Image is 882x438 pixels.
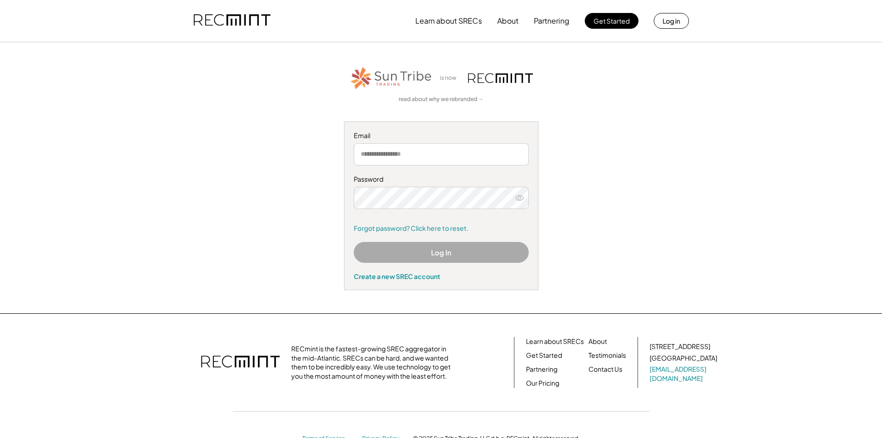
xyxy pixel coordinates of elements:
div: RECmint is the fastest-growing SREC aggregator in the mid-Atlantic. SRECs can be hard, and we wan... [291,344,456,381]
div: [STREET_ADDRESS] [650,342,710,351]
a: About [588,337,607,346]
a: Forgot password? Click here to reset. [354,224,529,233]
a: read about why we rebranded → [399,95,484,103]
button: Get Started [585,13,638,29]
img: recmint-logotype%403x.png [468,73,533,83]
div: Create a new SREC account [354,272,529,280]
button: Learn about SRECs [415,12,482,30]
button: About [497,12,519,30]
a: Our Pricing [526,379,559,388]
div: Email [354,131,529,140]
div: [GEOGRAPHIC_DATA] [650,354,717,363]
a: Contact Us [588,365,622,374]
a: Learn about SRECs [526,337,584,346]
a: Partnering [526,365,557,374]
img: recmint-logotype%403x.png [201,346,280,379]
div: is now [438,74,463,82]
div: Password [354,175,529,184]
a: [EMAIL_ADDRESS][DOMAIN_NAME] [650,365,719,383]
a: Get Started [526,351,562,360]
a: Testimonials [588,351,626,360]
img: recmint-logotype%403x.png [194,5,270,37]
img: STT_Horizontal_Logo%2B-%2BColor.png [350,65,433,91]
button: Log in [654,13,689,29]
button: Log In [354,242,529,263]
button: Partnering [534,12,569,30]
